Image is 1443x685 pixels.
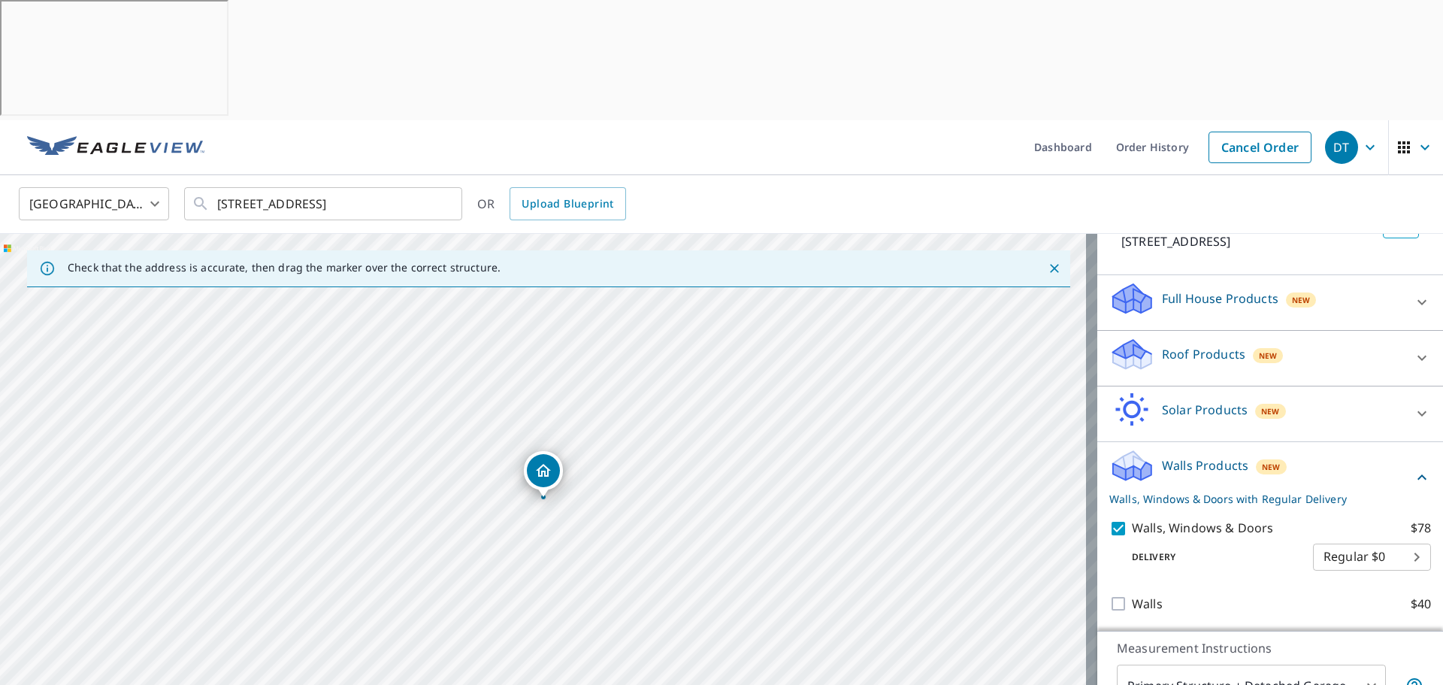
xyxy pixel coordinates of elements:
[1109,550,1313,564] p: Delivery
[1313,536,1431,578] div: Regular $0
[1292,294,1311,306] span: New
[1162,401,1248,419] p: Solar Products
[1109,448,1431,507] div: Walls ProductsNewWalls, Windows & Doors with Regular Delivery
[1162,289,1278,308] p: Full House Products
[1109,491,1413,507] p: Walls, Windows & Doors with Regular Delivery
[1261,405,1280,417] span: New
[217,183,431,225] input: Search by address or latitude-longitude
[1104,120,1201,175] a: Order History
[1045,259,1064,278] button: Close
[1411,595,1431,614] p: $40
[1022,120,1104,175] a: Dashboard
[1132,519,1273,538] p: Walls, Windows & Doors
[68,261,501,274] p: Check that the address is accurate, then drag the marker over the correct structure.
[510,187,625,220] a: Upload Blueprint
[1117,639,1423,657] p: Measurement Instructions
[1319,120,1388,175] button: DT
[1259,350,1278,362] span: New
[1121,232,1377,250] p: [STREET_ADDRESS]
[1262,461,1281,473] span: New
[27,136,204,159] img: EV Logo
[1109,393,1431,435] div: Solar ProductsNew
[522,195,613,214] span: Upload Blueprint
[18,120,213,175] a: EV Logo
[477,187,626,220] div: OR
[1162,345,1245,363] p: Roof Products
[1109,281,1431,324] div: Full House ProductsNew
[1109,337,1431,380] div: Roof ProductsNew
[1162,456,1248,474] p: Walls Products
[19,183,169,225] div: [GEOGRAPHIC_DATA]
[1209,132,1311,163] a: Cancel Order
[1132,595,1163,614] p: Walls
[524,451,563,498] div: Dropped pin, building 1, Residential property, 469 Pine Song Trl Golden, CO 80401
[1411,519,1431,538] p: $78
[1325,131,1358,164] div: DT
